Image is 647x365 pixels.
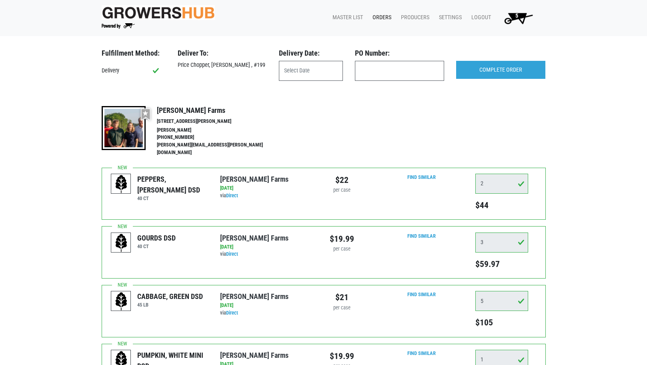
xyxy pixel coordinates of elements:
[137,174,208,195] div: PEPPERS, [PERSON_NAME] DSD
[226,251,238,257] a: Direct
[395,10,433,25] a: Producers
[279,61,343,81] input: Select Date
[355,49,444,58] h3: PO Number:
[407,350,436,356] a: Find Similar
[330,187,354,194] div: per case
[220,192,317,200] div: via
[157,118,280,125] li: [STREET_ADDRESS][PERSON_NAME]
[475,200,528,211] h5: $44
[157,134,280,141] li: [PHONE_NUMBER]
[157,141,280,156] li: [PERSON_NAME][EMAIL_ADDRESS][PERSON_NAME][DOMAIN_NAME]
[172,61,273,70] div: Price Chopper, [PERSON_NAME] , #199
[137,302,203,308] h6: 45 LB
[475,174,528,194] input: Qty
[465,10,494,25] a: Logout
[220,302,317,309] div: [DATE]
[220,175,288,183] a: [PERSON_NAME] Farms
[407,233,436,239] a: Find Similar
[111,291,131,311] img: placeholder-variety-43d6402dacf2d531de610a020419775a.svg
[220,251,317,258] div: via
[111,174,131,194] img: placeholder-variety-43d6402dacf2d531de610a020419775a.svg
[330,233,354,245] div: $19.99
[475,291,528,311] input: Qty
[366,10,395,25] a: Orders
[102,49,166,58] h3: Fulfillment Method:
[475,259,528,269] h5: $59.97
[157,126,280,134] li: [PERSON_NAME]
[330,291,354,304] div: $21
[407,291,436,297] a: Find Similar
[226,193,238,199] a: Direct
[137,243,176,249] h6: 40 CT
[102,106,146,150] img: thumbnail-8a08f3346781c529aa742b86dead986c.jpg
[220,234,288,242] a: [PERSON_NAME] Farms
[226,310,238,316] a: Direct
[494,10,539,26] a: 5
[137,233,176,243] div: GOURDS DSD
[220,185,317,192] div: [DATE]
[330,304,354,312] div: per case
[326,10,366,25] a: Master List
[102,5,215,20] img: original-fc7597fdc6adbb9d0e2ae620e786d1a2.jpg
[330,174,354,187] div: $22
[178,49,267,58] h3: Deliver To:
[515,12,518,19] span: 5
[475,317,528,328] h5: $105
[501,10,536,26] img: Cart
[330,350,354,363] div: $19.99
[137,291,203,302] div: CABBAGE, GREEN DSD
[111,233,131,253] img: placeholder-variety-43d6402dacf2d531de610a020419775a.svg
[475,233,528,253] input: Qty
[137,195,208,201] h6: 40 CT
[220,351,288,359] a: [PERSON_NAME] Farms
[433,10,465,25] a: Settings
[407,174,436,180] a: Find Similar
[330,245,354,253] div: per case
[220,243,317,251] div: [DATE]
[102,23,135,29] img: Powered by Big Wheelbarrow
[279,49,343,58] h3: Delivery Date:
[456,61,545,79] input: COMPLETE ORDER
[220,292,288,301] a: [PERSON_NAME] Farms
[220,309,317,317] div: via
[157,106,280,115] h4: [PERSON_NAME] Farms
